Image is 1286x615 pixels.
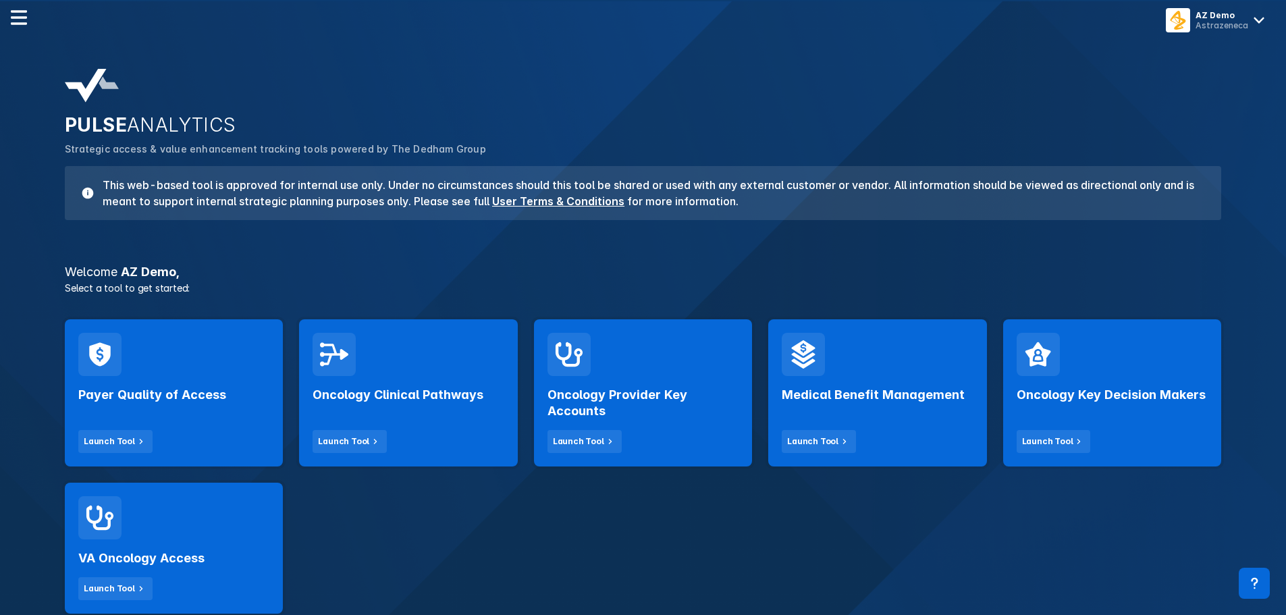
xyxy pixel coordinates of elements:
[299,319,517,466] a: Oncology Clinical PathwaysLaunch Tool
[65,142,1221,157] p: Strategic access & value enhancement tracking tools powered by The Dedham Group
[78,550,205,566] h2: VA Oncology Access
[65,319,283,466] a: Payer Quality of AccessLaunch Tool
[547,430,622,453] button: Launch Tool
[534,319,752,466] a: Oncology Provider Key AccountsLaunch Tool
[782,430,856,453] button: Launch Tool
[313,430,387,453] button: Launch Tool
[84,583,135,595] div: Launch Tool
[78,387,226,403] h2: Payer Quality of Access
[313,387,483,403] h2: Oncology Clinical Pathways
[553,435,604,448] div: Launch Tool
[78,577,153,600] button: Launch Tool
[65,265,117,279] span: Welcome
[1196,10,1248,20] div: AZ Demo
[65,113,1221,136] h2: PULSE
[57,281,1229,295] p: Select a tool to get started:
[95,177,1205,209] h3: This web-based tool is approved for internal use only. Under no circumstances should this tool be...
[1239,568,1270,599] div: Contact Support
[547,387,739,419] h2: Oncology Provider Key Accounts
[57,266,1229,278] h3: AZ Demo ,
[1017,430,1091,453] button: Launch Tool
[492,194,624,208] a: User Terms & Conditions
[127,113,236,136] span: ANALYTICS
[78,430,153,453] button: Launch Tool
[318,435,369,448] div: Launch Tool
[1022,435,1073,448] div: Launch Tool
[1017,387,1206,403] h2: Oncology Key Decision Makers
[782,387,965,403] h2: Medical Benefit Management
[1196,20,1248,30] div: Astrazeneca
[787,435,838,448] div: Launch Tool
[11,9,27,26] img: menu--horizontal.svg
[1169,11,1187,30] img: menu button
[1003,319,1221,466] a: Oncology Key Decision MakersLaunch Tool
[768,319,986,466] a: Medical Benefit ManagementLaunch Tool
[65,69,119,103] img: pulse-analytics-logo
[65,483,283,614] a: VA Oncology AccessLaunch Tool
[84,435,135,448] div: Launch Tool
